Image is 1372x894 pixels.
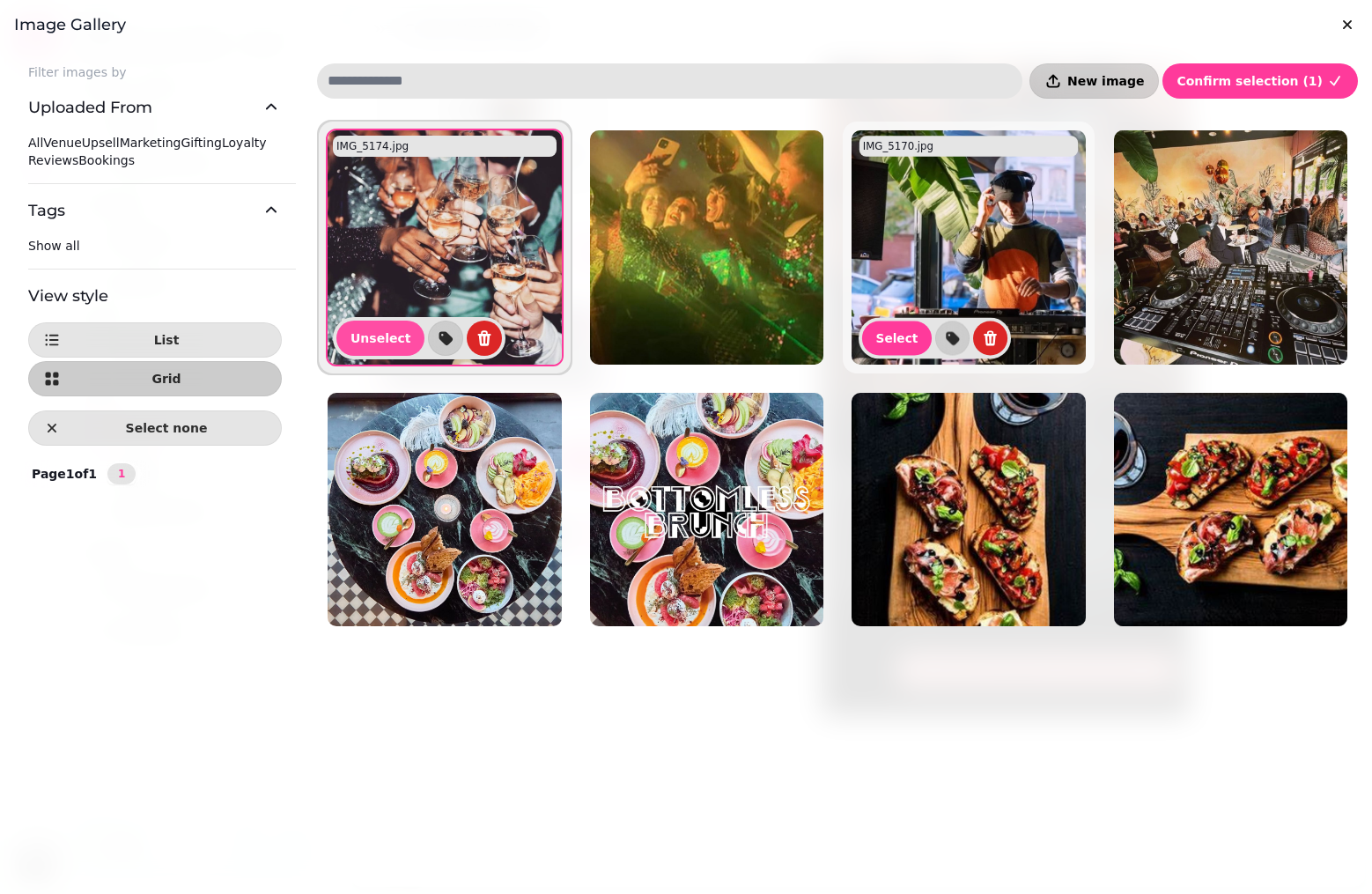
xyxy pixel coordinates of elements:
[350,332,410,344] span: Unselect
[25,465,104,483] p: Page 1 of 1
[14,63,296,81] label: Filter images by
[66,334,267,346] span: List
[66,373,267,385] span: Grid
[590,130,824,365] img: IMG_5171.jpg
[43,136,81,150] span: Venue
[28,134,282,183] div: Uploaded From
[82,136,120,150] span: Upsell
[222,136,267,150] span: Loyalty
[1177,75,1323,87] span: Confirm selection ( 1 )
[28,81,282,134] button: Uploaded From
[107,463,136,484] button: 1
[1114,130,1348,365] img: IMG_5236.jpg
[852,130,1086,365] img: IMG_5170.jpg
[328,393,562,627] img: StarfishMenu_204.jpg
[120,136,181,150] span: Marketing
[973,321,1007,355] button: delete
[1067,75,1144,87] span: New image
[114,469,129,479] span: 1
[28,136,43,150] span: All
[1162,63,1358,99] button: Confirm selection (1)
[181,136,222,150] span: Gifting
[876,332,918,344] span: Select
[107,463,136,484] nav: Pagination
[1029,63,1159,99] button: New image
[28,284,282,308] h3: View style
[1114,393,1348,627] img: IMG_4126.JPG
[328,130,562,365] img: IMG_5174.jpg
[14,14,1358,35] h3: Image gallery
[66,422,267,434] span: Select none
[28,361,282,396] button: Grid
[467,321,502,356] button: delete
[863,139,933,153] p: IMG_5170.jpg
[590,393,824,627] img: IMG_5173.jpg
[336,139,409,153] p: IMG_5174.jpg
[28,322,282,358] button: List
[78,153,135,167] span: Bookings
[28,184,282,237] button: Tags
[28,410,282,446] button: Select none
[862,321,932,355] button: Select
[28,239,80,253] span: Show all
[28,237,282,269] div: Tags
[28,153,78,167] span: Reviews
[852,393,1086,627] img: IMG_4126.JPG
[336,321,424,356] button: Unselect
